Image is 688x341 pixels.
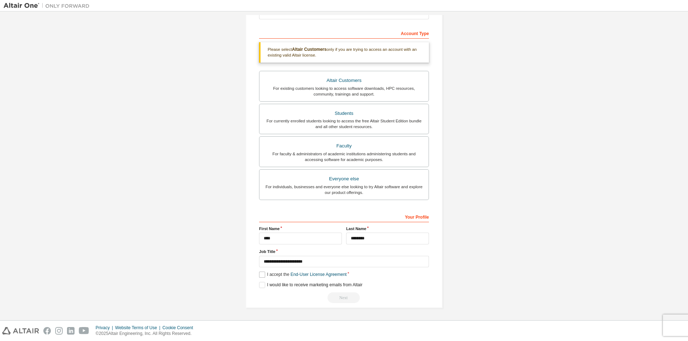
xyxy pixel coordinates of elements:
div: Please select only if you are trying to access an account with an existing valid Altair license. [259,42,429,63]
a: End-User License Agreement [291,272,347,277]
div: Your Profile [259,211,429,222]
img: Altair One [4,2,93,9]
label: I would like to receive marketing emails from Altair [259,282,362,288]
div: Read and acccept EULA to continue [259,292,429,303]
div: For individuals, businesses and everyone else looking to try Altair software and explore our prod... [264,184,424,195]
label: Last Name [346,226,429,232]
div: For existing customers looking to access software downloads, HPC resources, community, trainings ... [264,86,424,97]
div: Website Terms of Use [115,325,162,331]
label: Job Title [259,249,429,254]
b: Altair Customers [292,47,327,52]
img: linkedin.svg [67,327,75,335]
div: Privacy [96,325,115,331]
img: altair_logo.svg [2,327,39,335]
div: Cookie Consent [162,325,197,331]
div: Students [264,108,424,118]
div: Altair Customers [264,75,424,86]
p: © 2025 Altair Engineering, Inc. All Rights Reserved. [96,331,197,337]
div: Faculty [264,141,424,151]
div: For faculty & administrators of academic institutions administering students and accessing softwa... [264,151,424,162]
img: youtube.svg [79,327,89,335]
img: facebook.svg [43,327,51,335]
div: Account Type [259,27,429,39]
div: For currently enrolled students looking to access the free Altair Student Edition bundle and all ... [264,118,424,130]
img: instagram.svg [55,327,63,335]
label: First Name [259,226,342,232]
div: Everyone else [264,174,424,184]
label: I accept the [259,272,347,278]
